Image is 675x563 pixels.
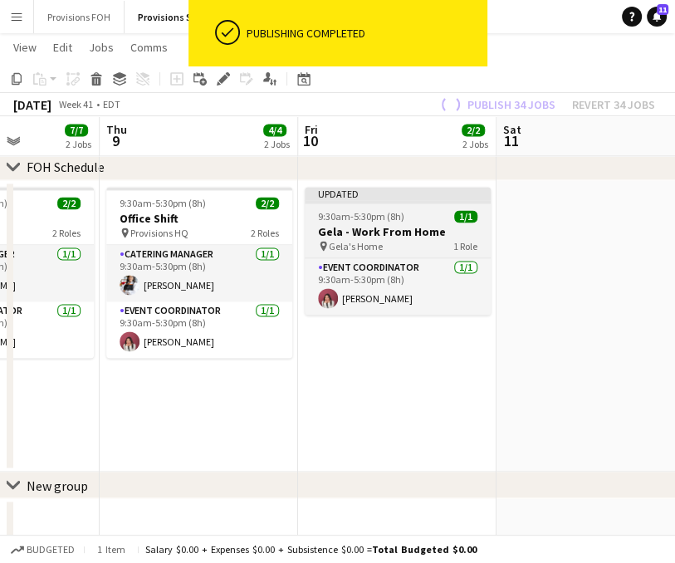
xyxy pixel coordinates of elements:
div: New group [27,477,88,493]
span: Budgeted [27,544,75,556]
span: Edit [53,40,72,55]
span: Sat [503,122,521,137]
span: Total Budgeted $0.00 [372,543,477,556]
div: 2 Jobs [66,138,91,150]
app-card-role: Event Coordinator1/19:30am-5:30pm (8h)[PERSON_NAME] [305,258,491,315]
span: 2/2 [256,197,279,209]
span: 7/7 [65,124,88,136]
span: Gela's Home [329,240,383,252]
span: 9:30am-5:30pm (8h) [120,197,206,209]
button: Provisions Staff Board [125,1,249,33]
div: FOH Schedule [27,159,105,175]
span: Fri [305,122,318,137]
span: 10 [302,131,318,150]
div: 2 Jobs [264,138,290,150]
div: 2 Jobs [462,138,488,150]
span: Provisions HQ [130,227,188,239]
a: View [7,37,43,58]
div: Salary $0.00 + Expenses $0.00 + Subsistence $0.00 = [145,543,477,556]
span: 2 Roles [251,227,279,239]
button: Provisions FOH [34,1,125,33]
app-job-card: Updated9:30am-5:30pm (8h)1/1Gela - Work From Home Gela's Home1 RoleEvent Coordinator1/19:30am-5:3... [305,187,491,315]
a: Edit [46,37,79,58]
a: Comms [124,37,174,58]
div: [DATE] [13,96,51,113]
span: 11 [657,4,668,15]
h3: Office Shift [106,211,292,226]
span: 1/1 [454,210,477,223]
span: 9:30am-5:30pm (8h) [318,210,404,223]
span: Thu [106,122,127,137]
span: 2/2 [57,197,81,209]
a: 11 [647,7,667,27]
span: 1 Role [453,240,477,252]
span: 1 item [91,543,131,556]
span: Jobs [89,40,114,55]
button: Budgeted [8,541,77,559]
a: Jobs [82,37,120,58]
span: Week 41 [55,98,96,110]
span: Comms [130,40,168,55]
div: Publishing completed [247,26,481,41]
span: 11 [501,131,521,150]
span: View [13,40,37,55]
app-card-role: Catering Manager1/19:30am-5:30pm (8h)[PERSON_NAME] [106,245,292,301]
span: 2 Roles [52,227,81,239]
app-job-card: 9:30am-5:30pm (8h)2/2Office Shift Provisions HQ2 RolesCatering Manager1/19:30am-5:30pm (8h)[PERSO... [106,187,292,358]
span: 4/4 [263,124,286,136]
span: 2/2 [462,124,485,136]
h3: Gela - Work From Home [305,224,491,239]
div: EDT [103,98,120,110]
app-card-role: Event Coordinator1/19:30am-5:30pm (8h)[PERSON_NAME] [106,301,292,358]
span: 9 [104,131,127,150]
div: Updated [305,187,491,200]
